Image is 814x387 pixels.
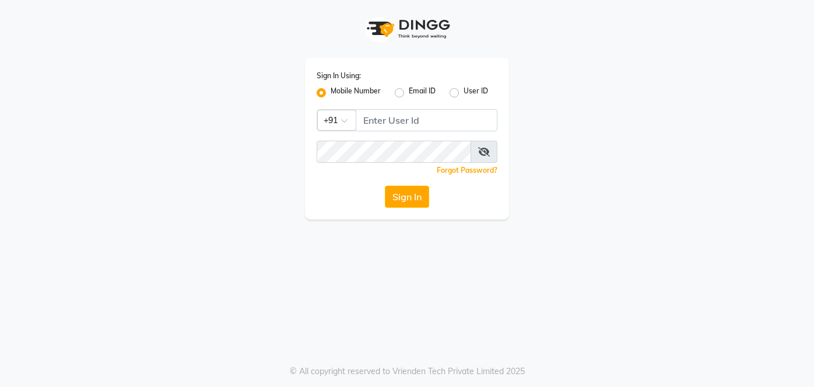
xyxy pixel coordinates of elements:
[409,86,436,100] label: Email ID
[360,12,454,46] img: logo1.svg
[317,141,471,163] input: Username
[356,109,497,131] input: Username
[331,86,381,100] label: Mobile Number
[385,186,429,208] button: Sign In
[317,71,361,81] label: Sign In Using:
[437,166,497,175] a: Forgot Password?
[464,86,488,100] label: User ID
